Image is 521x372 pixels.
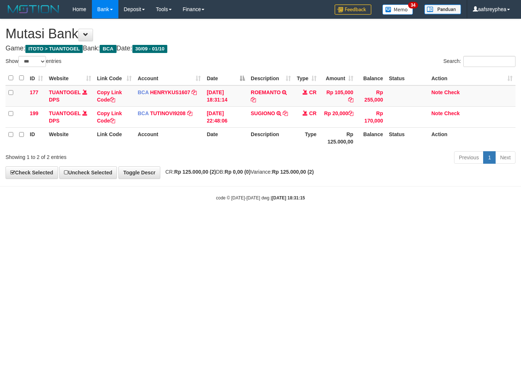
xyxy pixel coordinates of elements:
a: SUGIONO [251,110,275,116]
a: Copy Link Code [97,110,122,124]
td: [DATE] 22:48:06 [204,106,248,127]
span: 199 [30,110,38,116]
select: Showentries [18,56,46,67]
span: CR [309,110,317,116]
td: DPS [46,106,94,127]
span: 34 [408,2,418,8]
span: 30/09 - 01/10 [132,45,168,53]
a: Copy TUTINOVI9208 to clipboard [187,110,192,116]
a: Copy Link Code [97,89,122,103]
th: Date: activate to sort column descending [204,71,248,85]
a: Check [444,110,460,116]
a: Copy Rp 105,000 to clipboard [348,97,353,103]
a: Toggle Descr [118,166,160,179]
th: Action: activate to sort column ascending [428,71,515,85]
small: code © [DATE]-[DATE] dwg | [216,195,305,201]
a: Copy ROEMANTO to clipboard [251,97,256,103]
th: Description: activate to sort column ascending [248,71,294,85]
th: ID [27,127,46,148]
img: Button%20Memo.svg [382,4,413,15]
h1: Mutasi Bank [6,26,515,41]
span: 177 [30,89,38,95]
a: TUANTOGEL [49,110,81,116]
strong: Rp 0,00 (0) [225,169,251,175]
label: Show entries [6,56,61,67]
th: Type: activate to sort column ascending [294,71,320,85]
th: Balance [356,71,386,85]
a: 1 [483,151,496,164]
th: Balance [356,127,386,148]
a: Copy Rp 20,000 to clipboard [348,110,353,116]
a: Uncheck Selected [59,166,117,179]
th: Type [294,127,320,148]
a: HENRYKUS1607 [150,89,190,95]
th: Status [386,127,429,148]
td: DPS [46,85,94,107]
a: Note [431,110,443,116]
td: Rp 105,000 [320,85,356,107]
th: Amount: activate to sort column ascending [320,71,356,85]
td: Rp 255,000 [356,85,386,107]
div: Showing 1 to 2 of 2 entries [6,150,211,161]
a: TUANTOGEL [49,89,81,95]
span: CR [309,89,317,95]
span: BCA [138,110,149,116]
th: Description [248,127,294,148]
a: Check [444,89,460,95]
img: panduan.png [424,4,461,14]
th: ID: activate to sort column ascending [27,71,46,85]
th: Link Code: activate to sort column ascending [94,71,135,85]
td: [DATE] 18:31:14 [204,85,248,107]
th: Website: activate to sort column ascending [46,71,94,85]
a: Previous [454,151,483,164]
th: Rp 125.000,00 [320,127,356,148]
a: Copy HENRYKUS1607 to clipboard [192,89,197,95]
span: ITOTO > TUANTOGEL [25,45,83,53]
img: MOTION_logo.png [6,4,61,15]
th: Action [428,127,515,148]
a: TUTINOVI9208 [150,110,185,116]
img: Feedback.jpg [335,4,371,15]
th: Status [386,71,429,85]
th: Account: activate to sort column ascending [135,71,204,85]
th: Website [46,127,94,148]
strong: [DATE] 18:31:15 [272,195,305,201]
span: CR: DB: Variance: [162,169,314,175]
strong: Rp 125.000,00 (2) [174,169,216,175]
th: Link Code [94,127,135,148]
span: BCA [138,89,149,95]
td: Rp 20,000 [320,106,356,127]
span: BCA [100,45,116,53]
th: Account [135,127,204,148]
a: Copy SUGIONO to clipboard [283,110,288,116]
label: Search: [443,56,515,67]
a: Check Selected [6,166,58,179]
th: Date [204,127,248,148]
td: Rp 170,000 [356,106,386,127]
a: ROEMANTO [251,89,281,95]
strong: Rp 125.000,00 (2) [272,169,314,175]
h4: Game: Bank: Date: [6,45,515,52]
a: Note [431,89,443,95]
a: Next [495,151,515,164]
input: Search: [463,56,515,67]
